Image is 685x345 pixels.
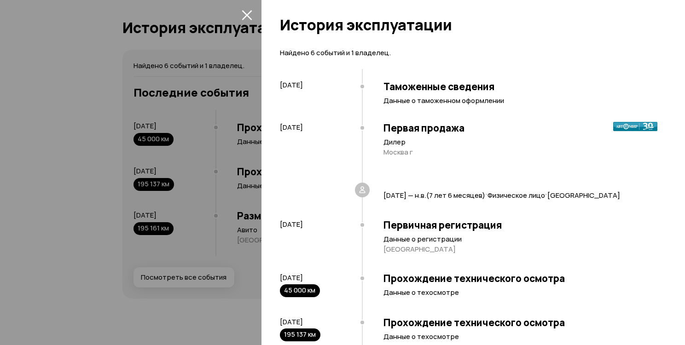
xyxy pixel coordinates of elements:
[383,245,657,254] p: [GEOGRAPHIC_DATA]
[383,190,485,200] span: [DATE] — н.в. ( 7 лет 6 месяцев )
[613,122,657,131] img: logo
[280,80,303,90] span: [DATE]
[383,288,657,297] p: Данные о техосмотре
[383,148,657,157] p: Москва г
[545,186,547,201] span: ·
[383,96,657,105] p: Данные о таможенном оформлении
[485,186,488,201] span: ·
[383,235,657,244] p: Данные о регистрации
[280,48,657,58] p: Найдено 6 событий и 1 владелец.
[383,219,657,231] h3: Первичная регистрация
[280,317,303,327] span: [DATE]
[280,273,303,282] span: [DATE]
[239,7,254,22] button: закрыть
[280,122,303,132] span: [DATE]
[280,219,303,229] span: [DATE]
[547,190,620,200] span: [GEOGRAPHIC_DATA]
[280,328,320,341] div: 195 137 км
[280,284,320,297] div: 45 000 км
[383,138,657,147] p: Дилер
[383,80,657,92] h3: Таможенные сведения
[383,122,657,134] h3: Первая продажа
[488,190,545,200] span: Физическое лицо
[383,272,657,284] h3: Прохождение технического осмотра
[383,316,657,328] h3: Прохождение технического осмотра
[383,332,657,341] p: Данные о техосмотре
